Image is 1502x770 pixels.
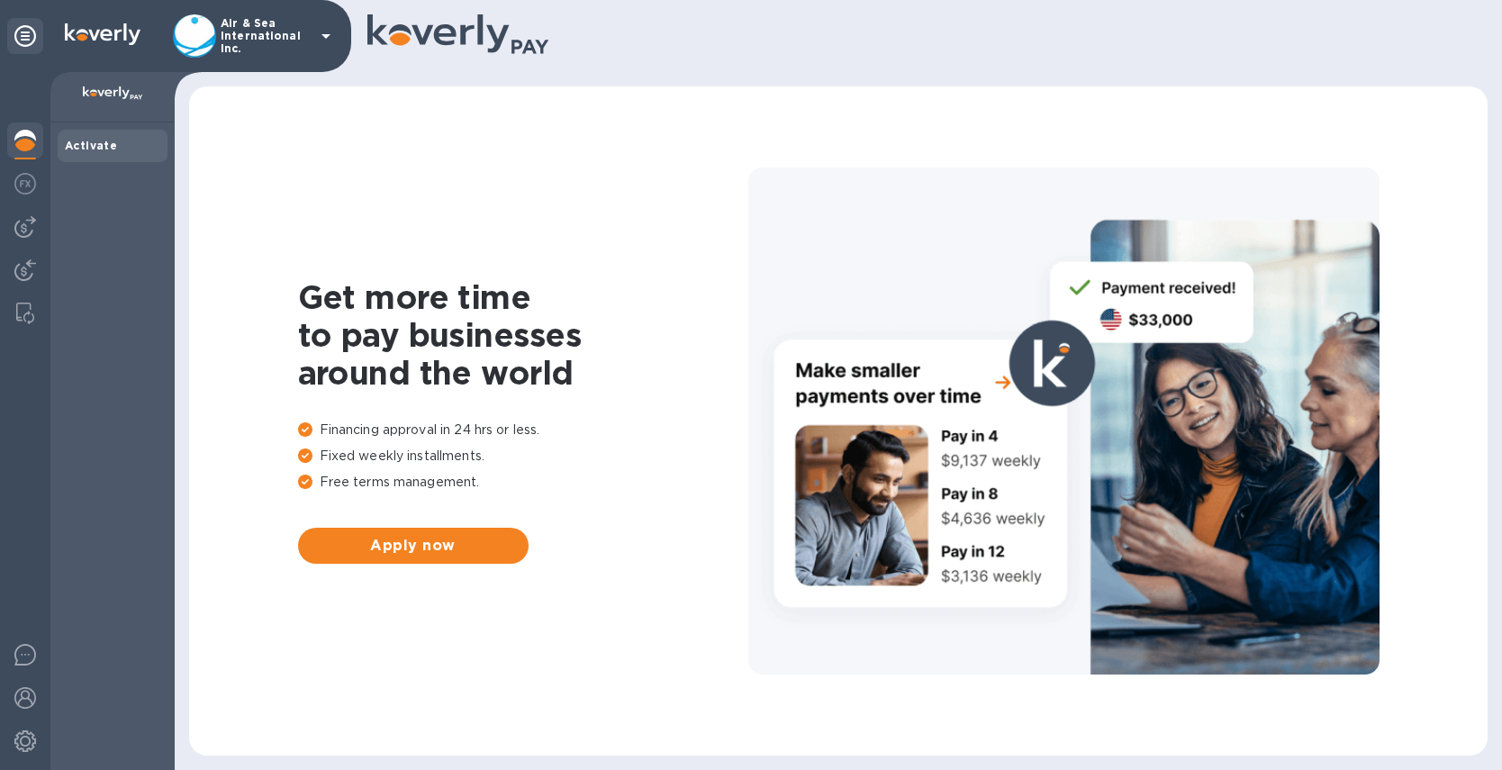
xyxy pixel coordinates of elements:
[298,421,748,439] p: Financing approval in 24 hrs or less.
[298,447,748,466] p: Fixed weekly installments.
[65,23,140,45] img: Logo
[7,18,43,54] div: Unpin categories
[14,173,36,195] img: Foreign exchange
[221,17,311,55] p: Air & Sea International Inc.
[298,473,748,492] p: Free terms management.
[298,278,748,392] h1: Get more time to pay businesses around the world
[65,139,117,152] b: Activate
[312,535,514,557] span: Apply now
[298,528,529,564] button: Apply now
